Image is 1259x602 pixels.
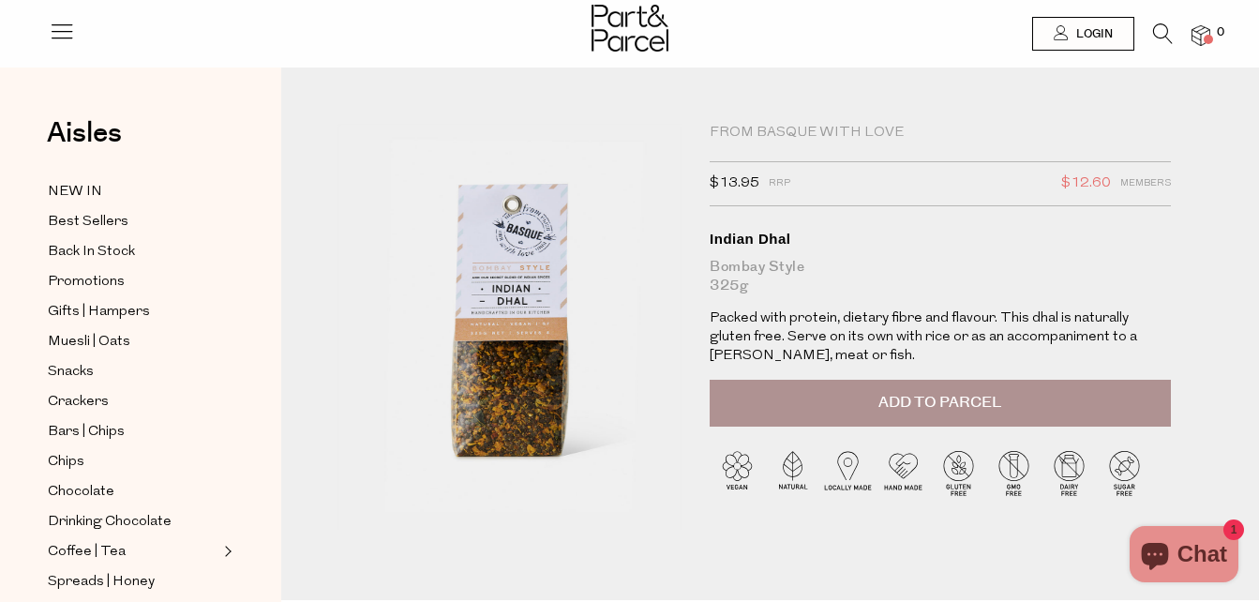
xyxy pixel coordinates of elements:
img: Indian Dhal [337,124,682,530]
span: Drinking Chocolate [48,511,172,534]
a: Chocolate [48,480,218,504]
p: Packed with protein, dietary fibre and flavour. This dhal is naturally gluten free. Serve on its ... [710,309,1171,366]
span: Coffee | Tea [48,541,126,564]
span: 0 [1212,24,1229,41]
a: NEW IN [48,180,218,203]
img: P_P-ICONS-Live_Bec_V11_Natural.svg [765,445,820,501]
span: Aisles [47,113,122,154]
span: Spreads | Honey [48,571,155,594]
img: P_P-ICONS-Live_Bec_V11_GMO_Free.svg [986,445,1042,501]
span: Add to Parcel [878,392,1001,414]
img: P_P-ICONS-Live_Bec_V11_Sugar_Free.svg [1097,445,1152,501]
a: Drinking Chocolate [48,510,218,534]
img: Part&Parcel [592,5,668,52]
a: Login [1032,17,1134,51]
span: Chips [48,451,84,474]
a: Crackers [48,390,218,414]
span: Crackers [48,391,109,414]
a: Aisles [47,119,122,166]
a: Best Sellers [48,210,218,233]
button: Expand/Collapse Coffee | Tea [219,540,232,563]
div: Indian Dhal [710,230,1171,248]
span: Gifts | Hampers [48,301,150,324]
div: Bombay Style 325g [710,258,1171,295]
img: P_P-ICONS-Live_Bec_V11_Vegan.svg [710,445,765,501]
a: Promotions [48,270,218,293]
span: Back In Stock [48,241,135,263]
span: Members [1120,172,1171,196]
a: Muesli | Oats [48,330,218,354]
inbox-online-store-chat: Shopify online store chat [1124,526,1244,587]
div: From Basque With Love [710,124,1171,143]
a: Coffee | Tea [48,540,218,564]
span: RRP [769,172,790,196]
a: Bars | Chips [48,420,218,444]
span: Chocolate [48,481,114,504]
img: P_P-ICONS-Live_Bec_V11_Dairy_Free.svg [1042,445,1097,501]
img: P_P-ICONS-Live_Bec_V11_Locally_Made_2.svg [820,445,876,501]
span: Best Sellers [48,211,128,233]
a: Back In Stock [48,240,218,263]
a: 0 [1192,25,1210,45]
a: Chips [48,450,218,474]
span: Login [1072,26,1113,42]
a: Gifts | Hampers [48,300,218,324]
span: $13.95 [710,172,759,196]
span: Bars | Chips [48,421,125,444]
img: P_P-ICONS-Live_Bec_V11_Gluten_Free.svg [931,445,986,501]
span: Promotions [48,271,125,293]
a: Snacks [48,360,218,384]
span: Snacks [48,361,94,384]
span: Muesli | Oats [48,331,130,354]
button: Add to Parcel [710,380,1171,427]
span: NEW IN [48,181,102,203]
a: Spreads | Honey [48,570,218,594]
img: P_P-ICONS-Live_Bec_V11_Handmade.svg [876,445,931,501]
span: $12.60 [1061,172,1111,196]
